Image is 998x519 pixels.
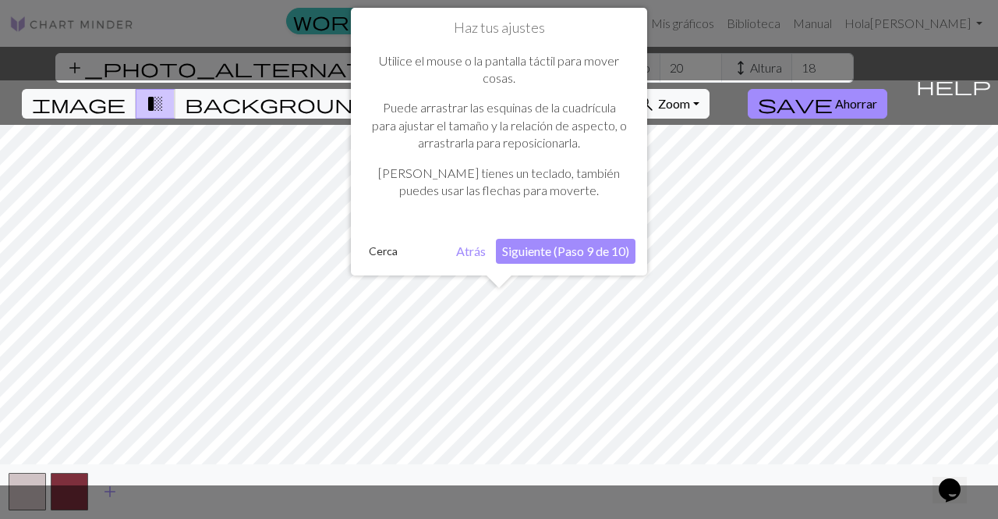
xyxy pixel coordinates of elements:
font: Puede arrastrar las esquinas de la cuadrícula para ajustar el tamaño y la relación de aspecto, o ... [372,100,627,150]
button: Atrás [450,239,492,264]
font: Haz tus ajustes [454,19,545,36]
font: Siguiente (Paso 9 de 10) [502,244,629,258]
div: Haz tus ajustes [351,8,647,275]
font: Atrás [456,244,486,258]
button: Cerca [363,240,404,263]
h1: Haz tus ajustes [363,20,635,37]
font: Utilice el mouse o la pantalla táctil para mover cosas. [379,53,619,85]
font: Cerca [369,244,398,258]
button: Siguiente (Paso 9 de 10) [496,239,635,264]
font: [PERSON_NAME] tienes un teclado, también puedes usar las flechas para moverte. [378,165,620,197]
